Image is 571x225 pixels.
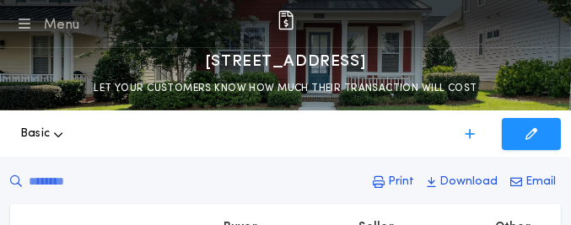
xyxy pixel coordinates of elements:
[368,167,419,197] button: Print
[94,80,477,97] p: LET YOUR CUSTOMERS KNOW HOW MUCH THEIR TRANSACTION WILL COST
[13,12,80,35] button: Menu
[205,48,366,75] p: [STREET_ADDRESS]
[44,15,80,35] div: Menu
[525,174,556,190] p: Email
[439,174,498,190] p: Download
[20,107,63,161] button: Basic
[422,167,503,197] button: Download
[388,174,414,190] p: Print
[505,167,561,197] button: Email
[276,10,296,30] img: img
[20,126,50,142] span: Basic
